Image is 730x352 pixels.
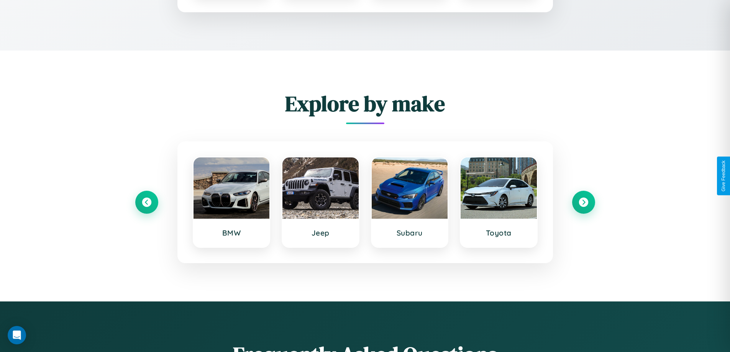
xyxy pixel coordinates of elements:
h3: Toyota [468,228,529,237]
div: Give Feedback [721,160,726,192]
h2: Explore by make [135,89,595,118]
h3: Subaru [379,228,440,237]
h3: Jeep [290,228,351,237]
div: Open Intercom Messenger [8,326,26,344]
h3: BMW [201,228,262,237]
